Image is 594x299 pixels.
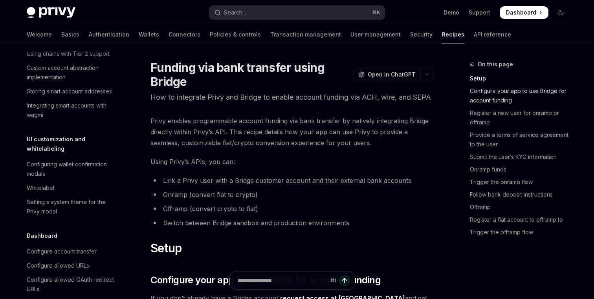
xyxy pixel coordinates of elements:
li: Onramp (convert fiat to crypto) [150,189,434,200]
button: Toggle dark mode [555,6,567,19]
span: ⌘ K [372,9,380,16]
div: Configuring wallet confirmation modals [27,160,116,179]
li: Offramp (convert crypto to fiat) [150,203,434,214]
button: Send message [339,275,350,286]
button: Open in ChatGPT [353,68,420,81]
input: Ask a question... [238,272,327,289]
li: Switch between Bridge sandbox and production environments [150,217,434,228]
a: Authentication [89,25,129,44]
a: Register a fiat account to offramp to [470,213,574,226]
a: API reference [474,25,511,44]
div: Whitelabel [27,183,54,193]
a: Welcome [27,25,52,44]
a: Provide a terms of service agreement to the user [470,129,574,151]
span: Setup [150,241,181,255]
a: Demo [444,9,459,16]
li: Link a Privy user with a Bridge customer account and their external bank accounts [150,175,434,186]
span: Privy enables programmable account funding via bank transfer by natively integrating Bridge direc... [150,115,434,148]
a: Offramp [470,201,574,213]
a: Trigger the onramp flow [470,176,574,188]
a: Follow bank deposit instructions [470,188,574,201]
a: Setting a system theme for the Privy modal [20,195,121,219]
a: Onramp funds [470,163,574,176]
a: Configure your app to use Bridge for account funding [470,85,574,107]
a: Wallets [139,25,159,44]
a: Configure allowed URLs [20,259,121,273]
a: Connectors [169,25,200,44]
a: Basics [61,25,79,44]
div: Configure allowed URLs [27,261,89,270]
h5: Dashboard [27,231,57,241]
h5: UI customization and whitelabeling [27,135,121,153]
a: User management [350,25,401,44]
div: Configure allowed OAuth redirect URLs [27,275,116,294]
span: Open in ChatGPT [368,71,416,78]
div: Configure account transfer [27,247,97,256]
a: Storing smart account addresses [20,84,121,98]
span: Using Privy’s APIs, you can: [150,156,434,167]
div: Custom account abstraction implementation [27,63,116,82]
a: Submit the user’s KYC information [470,151,574,163]
span: On this page [478,60,513,69]
a: Integrating smart accounts with wagmi [20,98,121,122]
a: Whitelabel [20,181,121,195]
span: Dashboard [506,9,536,16]
button: Open search [209,5,385,20]
div: Search... [224,8,246,17]
a: Configure account transfer [20,244,121,259]
a: Security [410,25,433,44]
a: Support [469,9,490,16]
a: Setup [470,72,574,85]
div: Storing smart account addresses [27,87,112,96]
a: Recipes [442,25,464,44]
a: Transaction management [270,25,341,44]
div: Integrating smart accounts with wagmi [27,101,116,120]
div: Setting a system theme for the Privy modal [27,197,116,216]
a: Policies & controls [210,25,261,44]
a: Register a new user for onramp or offramp [470,107,574,129]
img: dark logo [27,7,75,18]
a: Configuring wallet confirmation modals [20,157,121,181]
a: Custom account abstraction implementation [20,61,121,84]
a: Configure allowed OAuth redirect URLs [20,273,121,296]
h1: Funding via bank transfer using Bridge [150,60,350,89]
a: Dashboard [500,6,548,19]
p: How to integrate Privy and Bridge to enable account funding via ACH, wire, and SEPA [150,92,434,103]
a: Trigger the offramp flow [470,226,574,239]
